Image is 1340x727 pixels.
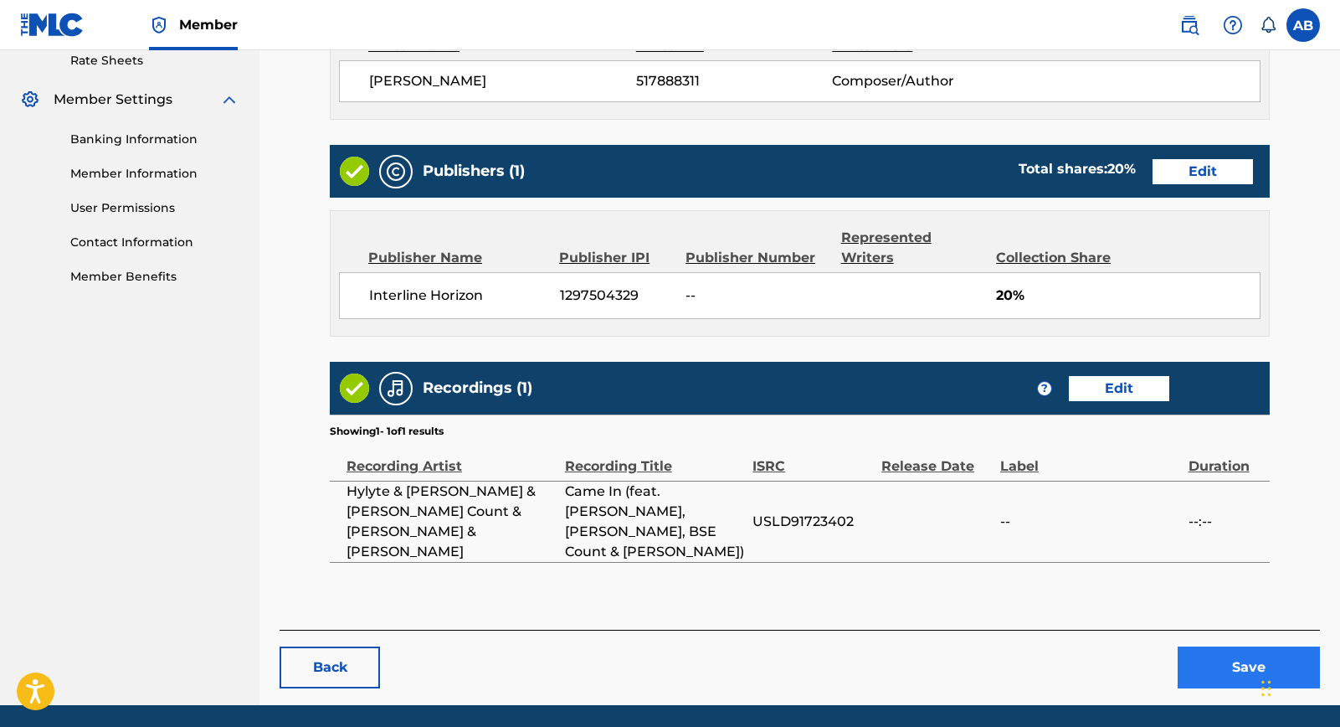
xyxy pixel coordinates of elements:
div: Collection Share [996,248,1130,268]
p: Showing 1 - 1 of 1 results [330,424,444,439]
img: Member Settings [20,90,40,110]
span: 20 % [1107,161,1136,177]
div: Represented Writers [841,228,984,268]
img: Recordings [386,379,406,399]
div: Release Date [881,439,992,477]
span: USLD91723402 [752,512,873,532]
a: Contact Information [70,234,239,251]
img: Top Rightsholder [149,15,169,35]
div: Recording Title [565,439,745,477]
h5: Publishers (1) [423,162,525,181]
a: Banking Information [70,131,239,148]
iframe: Chat Widget [1256,647,1340,727]
img: help [1223,15,1243,35]
img: expand [219,90,239,110]
img: Publishers [386,162,406,182]
a: Member Information [70,165,239,183]
div: ISRC [752,439,873,477]
span: Hylyte & [PERSON_NAME] & [PERSON_NAME] Count & [PERSON_NAME] & [PERSON_NAME] [347,482,557,562]
span: 517888311 [636,71,832,91]
span: 1297504329 [560,286,674,306]
a: Edit [1153,159,1253,184]
div: Label [1000,439,1180,477]
span: Composer/Author [832,71,1010,91]
span: [PERSON_NAME] [369,71,636,91]
h5: Recordings (1) [423,379,532,398]
span: Member [179,15,238,34]
a: Rate Sheets [70,52,239,70]
span: -- [685,286,828,306]
img: MLC Logo [20,13,85,37]
span: Came In (feat. [PERSON_NAME], [PERSON_NAME], BSE Count & [PERSON_NAME]) [565,482,745,562]
div: Notifications [1260,17,1276,34]
a: Public Search [1173,8,1206,42]
span: -- [1000,512,1180,532]
a: Member Benefits [70,268,239,286]
div: Recording Artist [347,439,557,477]
div: Total shares: [1019,159,1136,179]
button: Back [280,647,380,688]
div: Publisher IPI [559,248,673,268]
a: Edit [1069,376,1169,401]
button: Save [1178,647,1320,688]
img: Valid [340,157,369,186]
span: Interline Horizon [369,286,547,306]
span: 20% [996,286,1260,306]
a: User Permissions [70,199,239,217]
div: Help [1216,8,1250,42]
div: Publisher Name [368,248,547,268]
span: Member Settings [54,90,172,110]
div: User Menu [1286,8,1320,42]
div: Duration [1189,439,1261,477]
img: Valid [340,374,369,403]
img: search [1179,15,1199,35]
div: Publisher Number [685,248,829,268]
span: ? [1038,382,1051,395]
div: Drag [1261,663,1271,714]
span: --:-- [1189,512,1261,532]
